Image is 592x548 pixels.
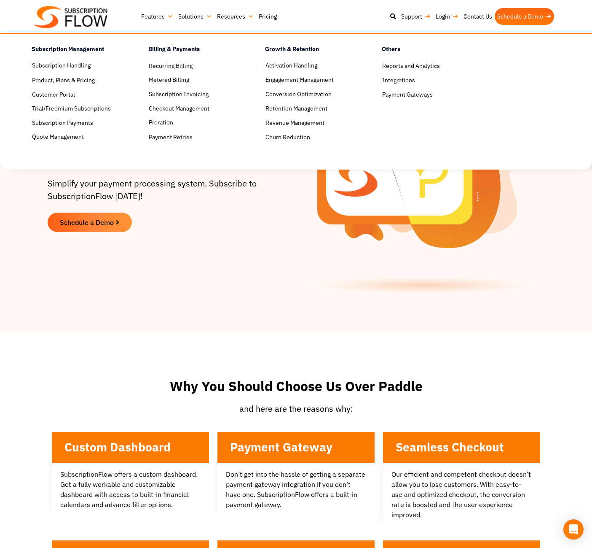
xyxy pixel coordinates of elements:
[399,8,433,25] a: Support
[176,8,214,25] a: Solutions
[391,469,532,520] p: Our efficient and competent checkout doesn’t allow you to lose customers. With easy-to-use and op...
[32,118,119,128] a: Subscription Payments
[148,44,236,57] h4: Billing & Payments
[64,440,196,454] h2: Custom Dashboard
[32,104,119,114] a: Trial/Freemium Subscriptions
[149,61,236,71] a: Recurring Billing
[32,44,119,57] h4: Subscription Management
[32,75,119,85] a: Product, Plans & Pricing
[149,104,236,114] a: Checkout Management
[396,440,528,454] h2: Seamless Checkout
[32,90,75,99] span: Customer Portal
[433,8,461,25] a: Login
[32,61,119,71] a: Subscription Handling
[149,62,193,70] span: Recurring Billing
[265,132,352,142] a: Churn Reduction
[563,519,584,540] div: Open Intercom Messenger
[265,61,352,71] a: Activation Handling
[48,177,292,202] p: Simplify your payment processing system. Subscribe to SubscriptionFlow [DATE]!
[128,378,465,394] h2: Why You Should Choose Us Over Paddle
[60,219,114,226] span: Schedule a Demo
[461,8,495,25] a: Contact Us
[149,89,236,100] a: Subscription Invoicing
[382,75,469,85] a: Integrations
[60,469,201,510] p: SubscriptionFlow offers a custom dashboard. Get a fully workable and customizable dashboard with ...
[226,469,366,510] p: Don’t get into the hassle of getting a separate payment gateway integration if you don’t have one...
[32,89,119,100] a: Customer Portal
[265,119,324,127] span: Revenue Management
[265,118,352,128] a: Revenue Management
[149,104,209,113] span: Checkout Management
[495,8,554,25] a: Schedule a Demo
[382,62,440,70] span: Reports and Analytics
[32,119,93,127] span: Subscription Payments
[149,118,236,128] a: Proration
[382,61,469,71] a: Reports and Analytics
[382,89,469,100] a: Payment Gateways
[214,8,256,25] a: Resources
[382,44,469,57] h4: Others
[382,76,415,85] span: Integrations
[265,133,310,142] span: Churn Reduction
[32,76,95,85] span: Product, Plans & Pricing
[265,104,352,114] a: Retention Management
[265,104,327,113] span: Retention Management
[149,132,236,142] a: Payment Retries
[149,133,193,142] span: Payment Retries
[382,90,433,99] span: Payment Gateways
[34,6,107,28] img: Subscriptionflow
[265,44,352,57] h4: Growth & Retention
[256,8,279,25] a: Pricing
[300,67,545,302] img: paddle-banner-image
[265,75,352,85] a: Engagement Management
[119,402,473,415] p: and here are the reasons why:
[230,440,362,454] h2: Payment Gateway
[32,132,119,142] a: Quote Management
[139,8,176,25] a: Features
[149,75,236,85] a: Metered Billing
[48,213,132,232] a: Schedule a Demo
[265,89,352,100] a: Conversion Optimization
